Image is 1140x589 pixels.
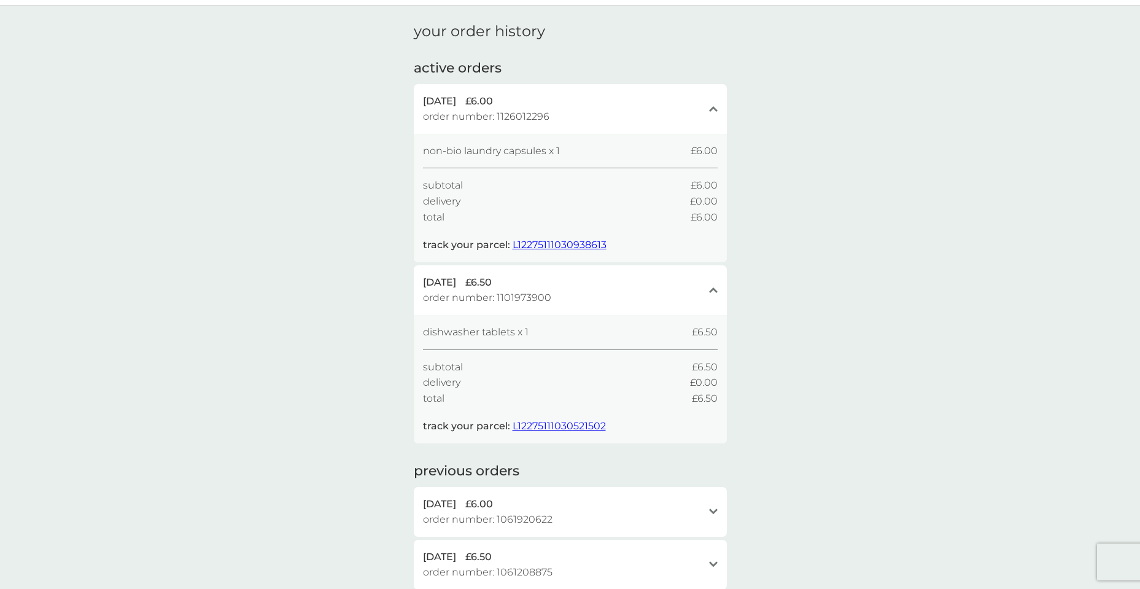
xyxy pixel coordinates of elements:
[691,209,718,225] span: £6.00
[423,177,463,193] span: subtotal
[513,239,607,251] a: L12275111030938613
[423,143,560,159] span: non-bio laundry capsules x 1
[423,324,529,340] span: dishwasher tablets x 1
[465,93,493,109] span: £6.00
[465,496,493,512] span: £6.00
[423,209,444,225] span: total
[690,193,718,209] span: £0.00
[423,290,551,306] span: order number: 1101973900
[423,237,607,253] p: track your parcel:
[414,59,502,78] h2: active orders
[423,418,606,434] p: track your parcel:
[423,549,456,565] span: [DATE]
[423,496,456,512] span: [DATE]
[423,391,444,407] span: total
[692,324,718,340] span: £6.50
[423,359,463,375] span: subtotal
[423,564,553,580] span: order number: 1061208875
[414,462,519,481] h2: previous orders
[423,512,553,528] span: order number: 1061920622
[423,375,460,391] span: delivery
[465,549,492,565] span: £6.50
[513,420,606,432] a: L12275111030521502
[423,193,460,209] span: delivery
[414,23,545,41] h1: your order history
[423,275,456,291] span: [DATE]
[691,177,718,193] span: £6.00
[692,391,718,407] span: £6.50
[465,275,492,291] span: £6.50
[691,143,718,159] span: £6.00
[692,359,718,375] span: £6.50
[423,93,456,109] span: [DATE]
[690,375,718,391] span: £0.00
[423,109,549,125] span: order number: 1126012296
